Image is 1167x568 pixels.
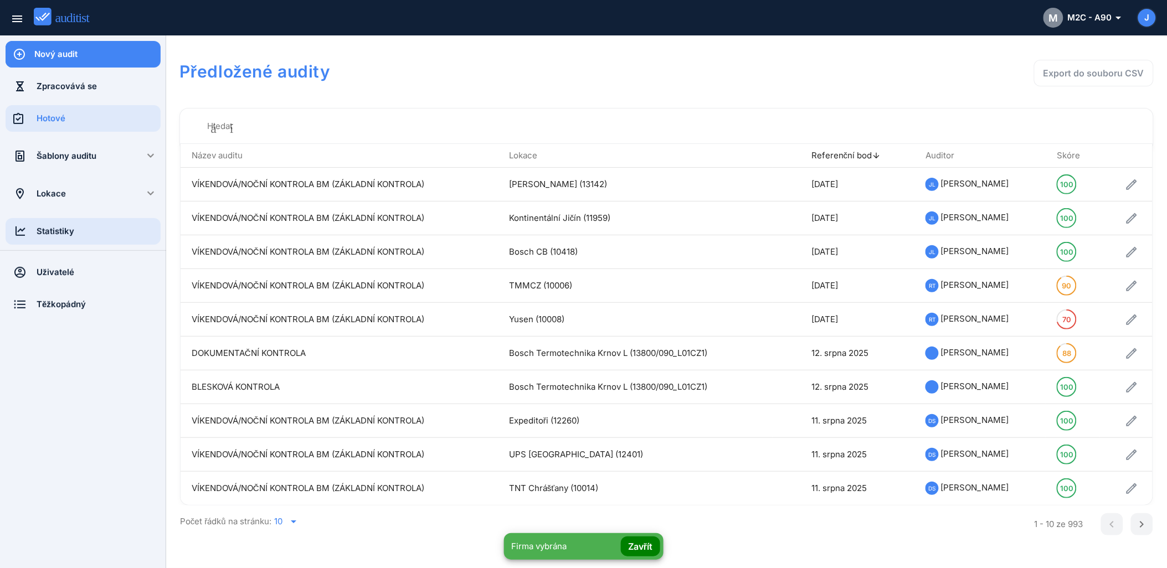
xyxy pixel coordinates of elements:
[144,187,157,200] i: keyboard_arrow_down
[800,269,914,303] td: [DATE]
[1068,12,1112,24] font: M2C - A90
[800,337,914,370] td: 12. srpna 2025
[1060,243,1073,261] div: 100
[800,168,914,202] td: [DATE]
[929,178,935,190] span: JL
[498,404,773,438] td: Expeditoři (12260)
[181,404,498,438] td: VÍKENDOVÁ/NOČNÍ KONTROLA BM (ZÁKLADNÍ KONTROLA)
[37,188,130,200] div: Lokace
[498,438,773,472] td: UPS [GEOGRAPHIC_DATA] (12401)
[512,540,567,553] font: Firma vybrána
[6,291,161,318] a: Těžkopádný
[1135,518,1149,531] i: chevron_right
[179,60,764,83] h1: Předložené audity
[1060,175,1073,193] div: 100
[773,144,800,168] th: : Není seřazeno.
[929,448,936,461] span: DS
[1062,311,1071,328] div: 70
[498,144,773,168] th: Lokace: Neseřazeno. Aktivací seřadíte vzestupně.
[1034,60,1154,86] button: Export do souboru CSV
[1060,412,1073,430] div: 100
[6,259,161,286] a: Uživatelé
[1100,144,1153,168] th: : Není seřazeno.
[1137,8,1157,28] button: J
[6,180,130,207] a: Lokace
[929,280,935,292] span: RT
[1112,11,1120,24] i: arrow_drop_down_outlined
[940,448,1009,459] span: [PERSON_NAME]
[34,8,100,26] img: auditist_logo_new.svg
[181,472,498,505] td: VÍKENDOVÁ/NOČNÍ KONTROLA BM (ZÁKLADNÍ KONTROLA)
[1035,518,1083,531] div: 1 - 10 ze 993
[811,150,872,161] font: Referenční bod
[498,269,773,303] td: TMMCZ (10006)
[800,144,914,168] th: Datum: Seřazeno sestupně. Aktivací odstraníte třídění.
[1131,513,1153,535] button: Další stránka
[498,370,773,404] td: Bosch Termotechnika Krnov L (13800/090_L01CZ1)
[621,536,660,556] button: Zavřít
[498,168,773,202] td: [PERSON_NAME] (13142)
[181,168,498,202] td: VÍKENDOVÁ/NOČNÍ KONTROLA BM (ZÁKLADNÍ KONTROLA)
[1062,344,1071,362] div: 88
[37,266,161,278] div: Uživatelé
[1145,12,1150,24] span: J
[628,540,652,553] div: Zavřít
[800,472,914,505] td: 11. srpna 2025
[940,482,1009,493] span: [PERSON_NAME]
[181,303,498,337] td: VÍKENDOVÁ/NOČNÍ KONTROLA BM (ZÁKLADNÍ KONTROLA)
[914,144,1046,168] th: Auditor: Není to seřazeno. Aktivací seřadíte vzestupně.
[192,150,243,161] font: Název auditu
[37,80,161,92] div: Zpracovává se
[800,202,914,235] td: [DATE]
[800,370,914,404] td: 12. srpna 2025
[940,212,1009,223] span: [PERSON_NAME]
[37,225,161,237] div: Statistiky
[1060,479,1073,497] div: 100
[11,12,24,25] i: menu
[1062,277,1072,295] div: 90
[498,337,773,370] td: Bosch Termotechnika Krnov L (13800/090_L01CZ1)
[207,117,1144,135] input: Hledat
[37,150,130,162] div: Šablony auditu
[929,415,936,427] span: DS
[940,178,1009,189] span: [PERSON_NAME]
[6,143,130,169] a: Šablony auditu
[180,515,271,528] font: Počet řádků na stránku:
[940,415,1009,425] span: [PERSON_NAME]
[157,120,233,133] i: hledání
[181,438,498,472] td: VÍKENDOVÁ/NOČNÍ KONTROLA BM (ZÁKLADNÍ KONTROLA)
[926,380,939,394] img: 1688367681_64a27241bb45f.jpeg
[498,202,773,235] td: Kontinentální Jičín (11959)
[6,105,161,132] a: Hotové
[181,337,498,370] td: DOKUMENTAČNÍ KONTROLA
[940,347,1009,358] span: [PERSON_NAME]
[1060,446,1073,463] div: 100
[800,404,914,438] td: 11. srpna 2025
[6,73,161,100] a: Zpracovává se
[800,303,914,337] td: [DATE]
[37,112,161,125] div: Hotové
[181,269,498,303] td: VÍKENDOVÁ/NOČNÍ KONTROLA BM (ZÁKLADNÍ KONTROLA)
[181,370,498,404] td: BLESKOVÁ KONTROLA
[800,438,914,472] td: 11. srpna 2025
[800,235,914,269] td: [DATE]
[509,150,537,161] font: Lokace
[929,246,935,258] span: JL
[940,280,1009,290] span: [PERSON_NAME]
[872,151,881,160] i: arrow_upward
[1046,144,1100,168] th: Skóre: Neseřazeno. Aktivací seřadíte vzestupně.
[1035,4,1129,31] button: MM2C - A90
[274,517,282,526] div: 10
[926,150,954,161] font: Auditor
[6,218,161,245] a: Statistiky
[1049,11,1058,25] span: M
[940,246,1009,256] span: [PERSON_NAME]
[929,482,936,494] span: DS
[1043,66,1144,80] div: Export do souboru CSV
[181,144,498,168] th: Název auditu: Not sorted. Aktivací seřadíte vzestupně.
[940,313,1009,324] span: [PERSON_NAME]
[929,212,935,224] span: JL
[34,48,161,60] div: Nový audit
[926,347,939,360] img: 1688367681_64a27241bb45f.jpeg
[498,472,773,505] td: TNT Chrášťany (10014)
